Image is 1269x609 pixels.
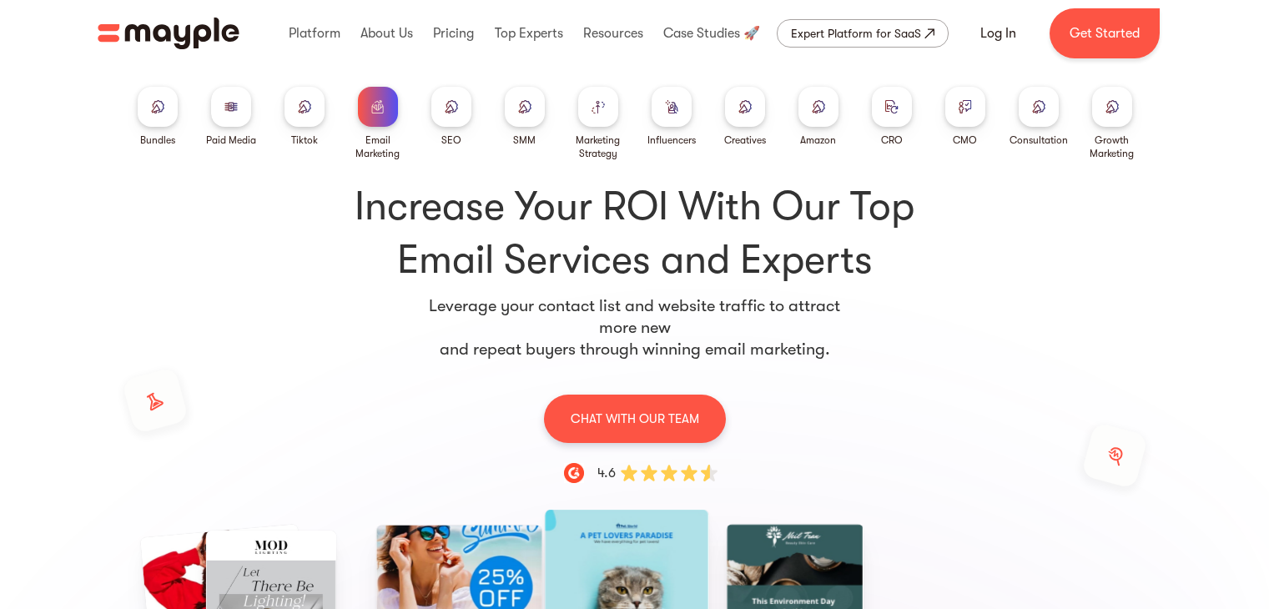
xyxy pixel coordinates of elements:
[98,18,239,49] img: Mayple logo
[881,133,903,147] div: CRO
[206,133,256,147] div: Paid Media
[140,133,175,147] div: Bundles
[356,7,417,60] div: About Us
[647,133,696,147] div: Influencers
[348,133,408,160] div: Email Marketing
[724,133,766,147] div: Creatives
[724,87,766,147] a: Creatives
[579,7,647,60] div: Resources
[348,87,408,160] a: Email Marketing
[441,133,461,147] div: SEO
[953,133,977,147] div: CMO
[777,19,949,48] a: Expert Platform for SaaS
[343,180,927,287] h1: Increase Your ROI With Our Top Email Services and Experts
[1010,133,1068,147] div: Consultation
[415,295,855,360] p: Leverage your contact list and website traffic to attract more new and repeat buyers through winn...
[945,87,985,147] a: CMO
[1010,87,1068,147] a: Consultation
[513,133,536,147] div: SMM
[568,133,628,160] div: Marketing Strategy
[138,87,178,147] a: Bundles
[647,87,696,147] a: Influencers
[568,87,628,160] a: Marketing Strategy
[285,87,325,147] a: Tiktok
[1050,8,1160,58] a: Get Started
[1082,133,1142,160] div: Growth Marketing
[291,133,318,147] div: Tiktok
[872,87,912,147] a: CRO
[791,23,921,43] div: Expert Platform for SaaS
[491,7,567,60] div: Top Experts
[597,463,616,483] div: 4.6
[1082,87,1142,160] a: Growth Marketing
[960,13,1036,53] a: Log In
[798,87,838,147] a: Amazon
[505,87,545,147] a: SMM
[429,7,478,60] div: Pricing
[98,18,239,49] a: home
[571,408,699,430] p: CHAT WITH OUR TEAM
[431,87,471,147] a: SEO
[800,133,836,147] div: Amazon
[544,394,726,443] a: CHAT WITH OUR TEAM
[285,7,345,60] div: Platform
[206,87,256,147] a: Paid Media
